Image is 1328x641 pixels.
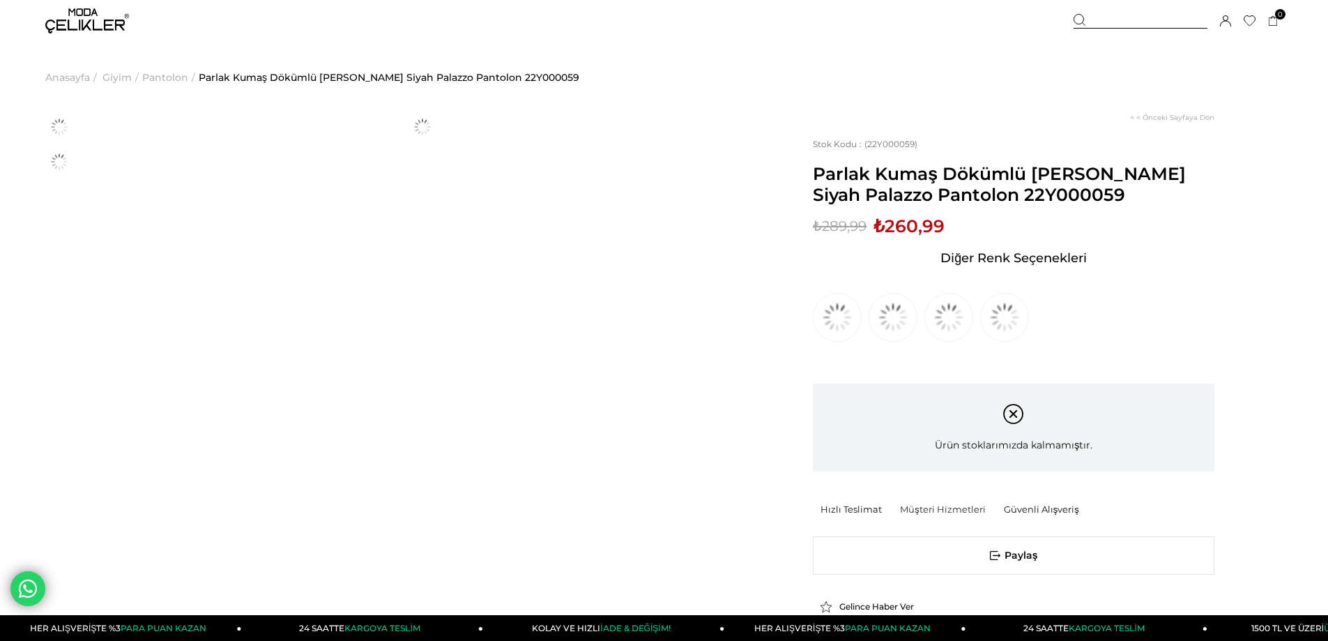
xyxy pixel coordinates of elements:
span: KARGOYA TESLİM [1069,623,1144,633]
img: logo [45,8,129,33]
li: > [102,42,142,113]
span: Paylaş [814,537,1214,574]
div: Ürün stoklarımızda kalmamıştır. [813,384,1214,472]
a: Gelince Haber Ver [820,601,940,613]
a: Anasayfa [45,42,90,113]
span: (22Y000059) [813,139,917,149]
span: Gelince Haber Ver [839,601,914,612]
a: HER ALIŞVERİŞTE %3PARA PUAN KAZAN [724,615,966,641]
img: blank.png [813,508,814,509]
span: İADE & DEĞİŞİM! [600,623,670,633]
li: > [45,42,100,113]
a: 0 [1268,16,1279,27]
a: 24 SAATTEKARGOYA TESLİM [242,615,483,641]
a: < < Önceki Sayfaya Dön [1130,113,1214,122]
a: Pantolon [142,42,188,113]
img: Parlak Kumaş Dökümlü Dorothy Kadın Siyah Palazzo Pantolon 22Y000059 [45,148,73,176]
span: ₺289,99 [813,216,867,236]
a: Parlak Kumaş Dökümlü [PERSON_NAME] Siyah Palazzo Pantolon 22Y000059 [199,42,579,113]
span: KARGOYA TESLİM [344,623,420,633]
a: KOLAY VE HIZLIİADE & DEĞİŞİM! [483,615,724,641]
span: Parlak Kumaş Dökümlü [PERSON_NAME] Siyah Palazzo Pantolon 22Y000059 [813,163,1214,205]
img: Parlak Kumaş Dökümlü Dorothy Kadın Siyah Palazzo Pantolon 22Y000059 [45,113,73,141]
a: 24 SAATTEKARGOYA TESLİM [966,615,1207,641]
span: Diğer Renk Seçenekleri [940,247,1087,269]
img: Parlak Kumaş Dökümlü Dorothy Kadın Yeşil Palazzo Pantolon 22Y000059 [869,293,917,342]
span: 0 [1275,9,1285,20]
img: Parlak Kumaş Dökümlü Dorothy Kadın Turuncu Palazzo Pantolon 22Y000059 [813,293,862,342]
img: Parlak Kumaş Dökümlü Dorothy Kadın Siyah Palazzo Pantolon 22Y000059 [409,113,436,141]
div: Güvenli Alışveriş [1004,503,1090,515]
img: Parlak Kumaş Dökümlü Dorothy Kadın Beyaz Palazzo Pantolon 22Y000059 [980,293,1029,342]
div: Hızlı Teslimat [821,503,892,515]
li: > [142,42,199,113]
span: Stok Kodu [813,139,864,149]
div: Müşteri Hizmetleri [900,503,996,515]
span: ₺260,99 [873,216,945,236]
img: Parlak Kumaş Dökümlü Dorothy Kadın Taş Palazzo Pantolon 22Y000059 [924,293,973,342]
a: Giyim [102,42,132,113]
span: PARA PUAN KAZAN [845,623,931,633]
span: PARA PUAN KAZAN [121,623,206,633]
